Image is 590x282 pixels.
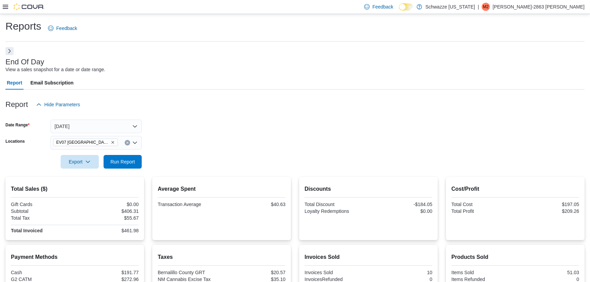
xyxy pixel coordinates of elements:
div: Loyalty Redemptions [305,208,367,214]
h2: Cost/Profit [451,185,579,193]
div: $197.05 [517,202,579,207]
button: Remove EV07 Paradise Hills from selection in this group [111,140,115,144]
button: Hide Parameters [33,98,83,111]
div: Transaction Average [158,202,220,207]
div: $406.31 [76,208,139,214]
a: Feedback [45,21,80,35]
div: Total Profit [451,208,514,214]
div: $461.98 [76,228,139,233]
div: $209.26 [517,208,579,214]
span: Feedback [56,25,77,32]
div: Invoices Sold [305,270,367,275]
div: Total Cost [451,202,514,207]
div: InvoicesRefunded [305,277,367,282]
div: G2 CATM [11,277,74,282]
span: Hide Parameters [44,101,80,108]
div: Items Refunded [451,277,514,282]
div: $191.77 [76,270,139,275]
img: Cova [14,3,44,10]
label: Locations [5,139,25,144]
h2: Average Spent [158,185,285,193]
div: $0.00 [76,202,139,207]
div: View a sales snapshot for a date or date range. [5,66,105,73]
span: Feedback [372,3,393,10]
div: Cash [11,270,74,275]
h2: Invoices Sold [305,253,432,261]
h2: Payment Methods [11,253,139,261]
label: Date Range [5,122,30,128]
h1: Reports [5,19,41,33]
span: Export [65,155,95,169]
p: [PERSON_NAME]-2863 [PERSON_NAME] [493,3,585,11]
button: Export [61,155,99,169]
div: 51.03 [517,270,579,275]
span: Email Subscription [30,76,74,90]
div: Total Discount [305,202,367,207]
div: $20.57 [223,270,286,275]
div: $272.96 [76,277,139,282]
p: Schwazze [US_STATE] [425,3,475,11]
h2: Discounts [305,185,432,193]
div: NM Cannabis Excise Tax [158,277,220,282]
button: Next [5,47,14,55]
h3: Report [5,100,28,109]
div: 10 [370,270,433,275]
h3: End Of Day [5,58,44,66]
div: Gift Cards [11,202,74,207]
div: $55.67 [76,215,139,221]
button: Run Report [104,155,142,169]
h2: Taxes [158,253,285,261]
button: Clear input [125,140,130,145]
strong: Total Invoiced [11,228,43,233]
div: $0.00 [370,208,433,214]
span: EV07 [GEOGRAPHIC_DATA] [56,139,109,146]
input: Dark Mode [399,3,413,11]
span: Report [7,76,22,90]
div: Matthew-2863 Turner [482,3,490,11]
p: | [478,3,479,11]
h2: Products Sold [451,253,579,261]
div: 0 [517,277,579,282]
div: Bernalillo County GRT [158,270,220,275]
div: 0 [370,277,433,282]
div: $40.63 [223,202,286,207]
div: -$184.05 [370,202,433,207]
span: EV07 Paradise Hills [53,139,118,146]
div: $35.10 [223,277,286,282]
div: Total Tax [11,215,74,221]
button: [DATE] [50,120,142,133]
div: Subtotal [11,208,74,214]
span: M2 [483,3,489,11]
h2: Total Sales ($) [11,185,139,193]
span: Run Report [110,158,135,165]
div: Items Sold [451,270,514,275]
button: Open list of options [132,140,138,145]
